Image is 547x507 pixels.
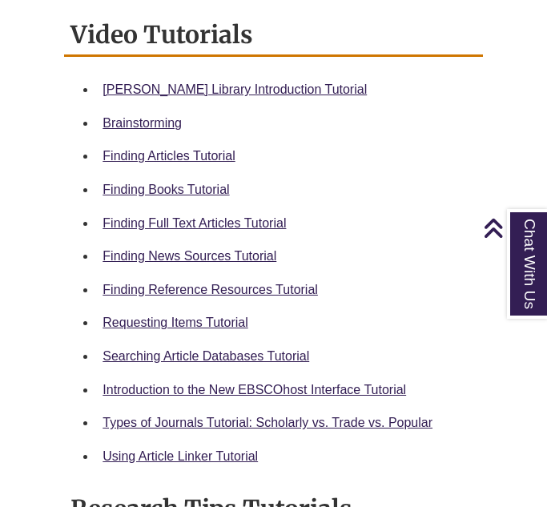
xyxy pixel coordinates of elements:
a: Introduction to the New EBSCOhost Interface Tutorial [103,383,406,396]
a: Finding Full Text Articles Tutorial [103,216,286,230]
a: Requesting Items Tutorial [103,316,247,329]
h2: Video Tutorials [64,14,482,57]
a: Finding Reference Resources Tutorial [103,283,318,296]
a: Finding Articles Tutorial [103,149,235,163]
a: Finding News Sources Tutorial [103,249,276,263]
a: Brainstorming [103,116,182,130]
a: Finding Books Tutorial [103,183,229,196]
a: [PERSON_NAME] Library Introduction Tutorial [103,82,367,96]
a: Searching Article Databases Tutorial [103,349,309,363]
a: Types of Journals Tutorial: Scholarly vs. Trade vs. Popular [103,416,432,429]
a: Using Article Linker Tutorial [103,449,258,463]
a: Back to Top [483,217,543,239]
